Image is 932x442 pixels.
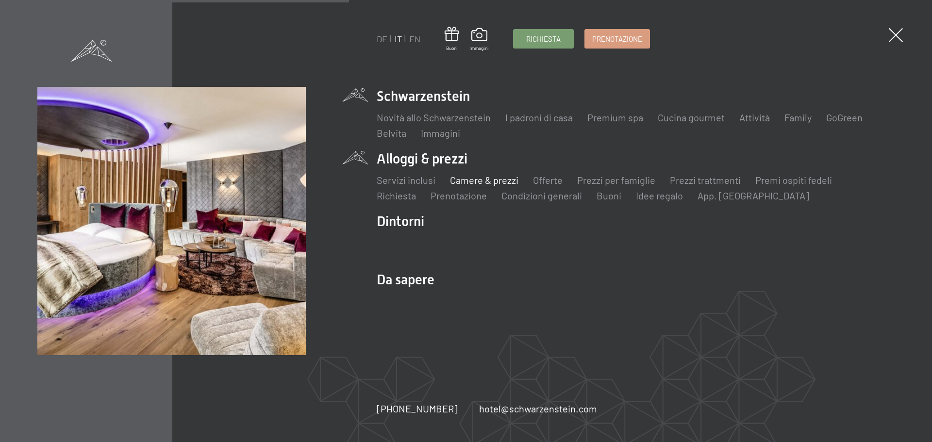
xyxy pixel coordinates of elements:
[377,403,458,414] span: [PHONE_NUMBER]
[421,127,460,139] a: Immagini
[377,112,491,123] a: Novità allo Schwarzenstein
[450,174,518,186] a: Camere & prezzi
[533,174,563,186] a: Offerte
[784,112,812,123] a: Family
[479,402,597,415] a: hotel@schwarzenstein.com
[377,127,406,139] a: Belvita
[755,174,832,186] a: Premi ospiti fedeli
[469,28,489,51] a: Immagini
[670,174,741,186] a: Prezzi trattmenti
[377,174,435,186] a: Servizi inclusi
[409,33,420,44] a: EN
[431,190,487,201] a: Prenotazione
[577,174,655,186] a: Prezzi per famiglie
[592,34,642,44] span: Prenotazione
[395,33,402,44] a: IT
[597,190,621,201] a: Buoni
[698,190,809,201] a: App. [GEOGRAPHIC_DATA]
[445,45,459,51] span: Buoni
[739,112,770,123] a: Attività
[514,30,573,48] a: Richiesta
[377,190,416,201] a: Richiesta
[658,112,725,123] a: Cucina gourmet
[377,33,387,44] a: DE
[505,112,573,123] a: I padroni di casa
[469,45,489,51] span: Immagini
[585,30,649,48] a: Prenotazione
[526,34,561,44] span: Richiesta
[445,27,459,51] a: Buoni
[636,190,683,201] a: Idee regalo
[587,112,643,123] a: Premium spa
[826,112,863,123] a: GoGreen
[377,402,458,415] a: [PHONE_NUMBER]
[501,190,582,201] a: Condizioni generali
